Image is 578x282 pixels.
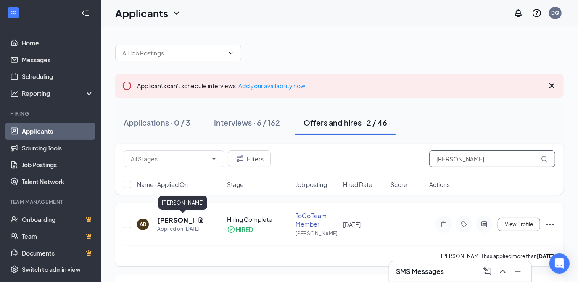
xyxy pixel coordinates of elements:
svg: ChevronDown [211,155,217,162]
button: Minimize [511,265,525,278]
svg: Error [122,81,132,91]
div: [PERSON_NAME] [158,196,207,210]
a: DocumentsCrown [22,245,94,261]
input: All Job Postings [122,48,224,58]
a: OnboardingCrown [22,211,94,228]
svg: Filter [235,154,245,164]
input: Search in offers and hires [429,150,555,167]
span: Applicants can't schedule interviews. [137,82,305,90]
div: Interviews · 6 / 162 [214,117,280,128]
svg: Settings [10,265,18,274]
input: All Stages [131,154,207,163]
svg: ActiveChat [479,221,489,228]
button: Filter Filters [228,150,271,167]
h5: [PERSON_NAME] [157,216,194,225]
a: Scheduling [22,68,94,85]
a: Home [22,34,94,51]
span: Stage [227,180,244,189]
svg: Note [439,221,449,228]
a: Job Postings [22,156,94,173]
a: Add your availability now [238,82,305,90]
svg: QuestionInfo [532,8,542,18]
span: Actions [429,180,450,189]
button: ComposeMessage [481,265,494,278]
h1: Applicants [115,6,168,20]
svg: ChevronDown [227,50,234,56]
button: ChevronUp [496,265,509,278]
svg: ChevronUp [498,266,508,277]
button: View Profile [498,218,540,231]
div: Applied on [DATE] [157,225,204,233]
a: TeamCrown [22,228,94,245]
h3: SMS Messages [396,267,444,276]
b: [DATE] [537,253,554,259]
span: [DATE] [343,221,361,228]
a: Talent Network [22,173,94,190]
svg: Tag [459,221,469,228]
div: ToGo Team Member [296,211,338,228]
svg: WorkstreamLogo [9,8,18,17]
div: Reporting [22,89,94,98]
svg: CheckmarkCircle [227,225,235,234]
div: Team Management [10,198,92,206]
svg: Analysis [10,89,18,98]
div: Offers and hires · 2 / 46 [304,117,387,128]
svg: Minimize [513,266,523,277]
span: Name · Applied On [137,180,188,189]
svg: Collapse [81,9,90,17]
div: HIRED [236,225,253,234]
div: Switch to admin view [22,265,81,274]
svg: ComposeMessage [483,266,493,277]
svg: MagnifyingGlass [541,155,548,162]
span: View Profile [505,221,533,227]
svg: Ellipses [545,219,555,229]
a: Messages [22,51,94,68]
div: AB [140,221,146,228]
div: Applications · 0 / 3 [124,117,190,128]
span: Score [391,180,407,189]
div: [PERSON_NAME] [296,230,338,237]
div: Hiring [10,110,92,117]
svg: Notifications [513,8,523,18]
svg: Cross [547,81,557,91]
span: Job posting [296,180,327,189]
span: Hired Date [343,180,372,189]
svg: Document [198,217,204,224]
div: DQ [551,9,560,16]
div: Hiring Complete [227,215,290,224]
a: Applicants [22,123,94,140]
p: [PERSON_NAME] has applied more than . [441,253,555,260]
a: Sourcing Tools [22,140,94,156]
div: Open Intercom Messenger [549,253,570,274]
svg: ChevronDown [172,8,182,18]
